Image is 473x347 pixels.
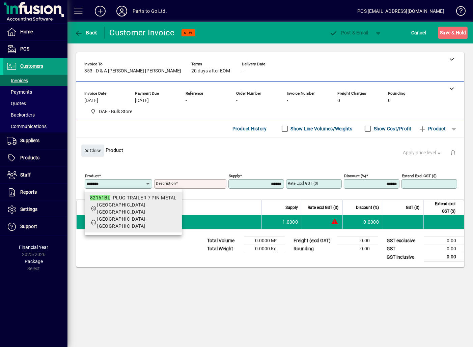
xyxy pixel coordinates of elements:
[283,219,298,225] span: 1.0000
[135,98,149,103] span: [DATE]
[85,192,182,232] mat-option: 82161BL - PLUG TRAILER 7 PIN METAL
[406,204,419,211] span: GST ($)
[84,145,102,156] span: Close
[337,98,340,103] span: 0
[372,125,412,132] label: Show Cost/Profit
[3,41,67,58] a: POS
[244,237,285,245] td: 0.0000 M³
[80,147,106,153] app-page-header-button: Close
[20,224,37,229] span: Support
[84,68,181,74] span: 353 - D & A [PERSON_NAME] [PERSON_NAME]
[156,181,176,186] mat-label: Description
[440,27,466,38] span: ave & Hold
[383,245,424,253] td: GST
[84,98,98,103] span: [DATE]
[288,181,318,186] mat-label: Rate excl GST ($)
[424,237,464,245] td: 0.00
[388,98,391,103] span: 0
[403,149,442,156] span: Apply price level
[20,63,43,69] span: Customers
[3,150,67,166] a: Products
[229,173,240,178] mat-label: Supply
[3,132,67,149] a: Suppliers
[81,145,104,157] button: Close
[285,204,298,211] span: Supply
[329,30,368,35] span: ost & Email
[356,204,379,211] span: Discount (%)
[287,98,288,103] span: -
[308,204,338,211] span: Rate excl GST ($)
[402,173,437,178] mat-label: Extend excl GST ($)
[236,98,238,103] span: -
[20,138,39,143] span: Suppliers
[326,27,372,39] button: Post & Email
[230,123,270,135] button: Product History
[344,173,366,178] mat-label: Discount (%)
[204,237,244,245] td: Total Volume
[3,167,67,184] a: Staff
[232,123,267,134] span: Product History
[20,155,39,160] span: Products
[3,121,67,132] a: Communications
[110,27,175,38] div: Customer Invoice
[3,24,67,40] a: Home
[410,27,428,39] button: Cancel
[451,1,465,23] a: Knowledge Base
[111,5,133,17] button: Profile
[133,6,167,17] div: Parts to Go Ltd.
[383,253,424,261] td: GST inclusive
[290,237,337,245] td: Freight (excl GST)
[445,150,461,156] app-page-header-button: Delete
[411,27,426,38] span: Cancel
[3,86,67,98] a: Payments
[99,108,133,115] span: DAE - Bulk Store
[341,30,344,35] span: P
[289,125,353,132] label: Show Line Volumes/Weights
[3,98,67,109] a: Quotes
[337,245,378,253] td: 0.00
[290,245,337,253] td: Rounding
[3,75,67,86] a: Invoices
[357,6,444,17] div: POS [EMAIL_ADDRESS][DOMAIN_NAME]
[90,195,110,200] em: 82161BL
[184,31,193,35] span: NEW
[445,145,461,161] button: Delete
[342,215,383,229] td: 0.0000
[19,245,49,250] span: Financial Year
[85,173,99,178] mat-label: Product
[97,202,148,215] span: [GEOGRAPHIC_DATA] - [GEOGRAPHIC_DATA]
[7,78,28,83] span: Invoices
[88,107,135,116] span: DAE - Bulk Store
[20,29,33,34] span: Home
[7,124,47,129] span: Communications
[204,245,244,253] td: Total Weight
[20,172,31,178] span: Staff
[3,201,67,218] a: Settings
[67,27,105,39] app-page-header-button: Back
[3,109,67,121] a: Backorders
[191,68,230,74] span: 20 days after EOM
[337,237,378,245] td: 0.00
[424,253,464,261] td: 0.00
[73,27,99,39] button: Back
[20,46,29,52] span: POS
[242,68,243,74] span: -
[440,30,443,35] span: S
[400,147,445,159] button: Apply price level
[75,30,97,35] span: Back
[89,5,111,17] button: Add
[244,245,285,253] td: 0.0000 Kg
[438,27,468,39] button: Save & Hold
[97,216,148,229] span: [GEOGRAPHIC_DATA] - [GEOGRAPHIC_DATA]
[424,245,464,253] td: 0.00
[20,189,37,195] span: Reports
[383,237,424,245] td: GST exclusive
[186,98,187,103] span: -
[3,218,67,235] a: Support
[3,184,67,201] a: Reports
[20,207,37,212] span: Settings
[428,200,455,215] span: Extend excl GST ($)
[90,194,176,201] div: - PLUG TRAILER 7 PIN METAL
[7,112,35,118] span: Backorders
[25,259,43,264] span: Package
